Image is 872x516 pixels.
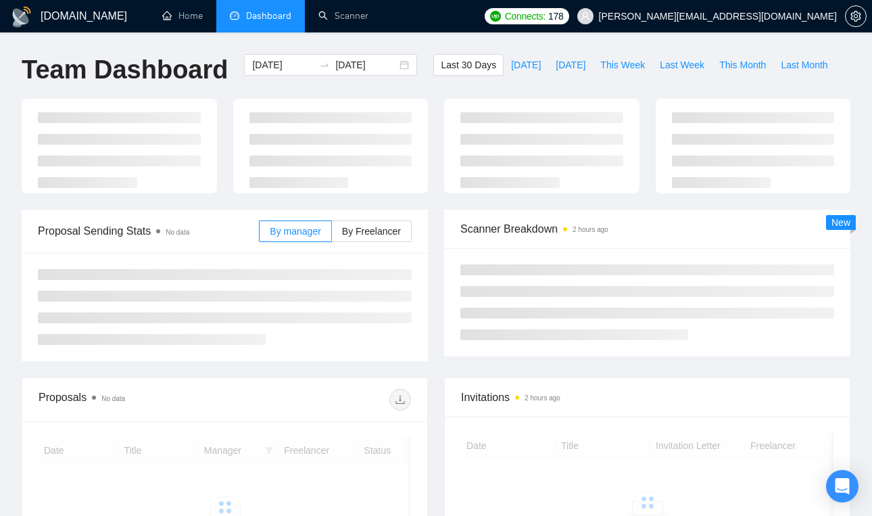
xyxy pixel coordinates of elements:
button: [DATE] [504,54,548,76]
span: Proposal Sending Stats [38,222,259,239]
span: This Week [600,57,645,72]
input: End date [335,57,397,72]
span: This Month [719,57,766,72]
span: user [581,11,590,21]
span: By Freelancer [342,226,401,237]
h1: Team Dashboard [22,54,228,86]
time: 2 hours ago [525,394,560,402]
span: Last 30 Days [441,57,496,72]
span: Last Week [660,57,704,72]
button: This Week [593,54,652,76]
span: to [319,60,330,70]
span: New [831,217,850,228]
div: Proposals [39,389,225,411]
button: Last 30 Days [433,54,504,76]
span: dashboard [230,11,239,20]
img: upwork-logo.png [490,11,501,22]
a: homeHome [162,10,203,22]
button: Last Month [773,54,835,76]
span: Last Month [781,57,827,72]
span: Scanner Breakdown [460,220,834,237]
span: [DATE] [556,57,585,72]
span: Invitations [461,389,833,406]
button: Last Week [652,54,712,76]
span: No data [166,229,189,236]
img: logo [11,6,32,28]
a: searchScanner [318,10,368,22]
a: setting [845,11,867,22]
span: By manager [270,226,320,237]
button: [DATE] [548,54,593,76]
div: Open Intercom Messenger [826,470,858,502]
span: [DATE] [511,57,541,72]
input: Start date [252,57,314,72]
span: No data [101,395,125,402]
span: Dashboard [246,10,291,22]
button: setting [845,5,867,27]
span: Connects: [505,9,546,24]
time: 2 hours ago [573,226,608,233]
span: 178 [548,9,563,24]
span: swap-right [319,60,330,70]
button: This Month [712,54,773,76]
